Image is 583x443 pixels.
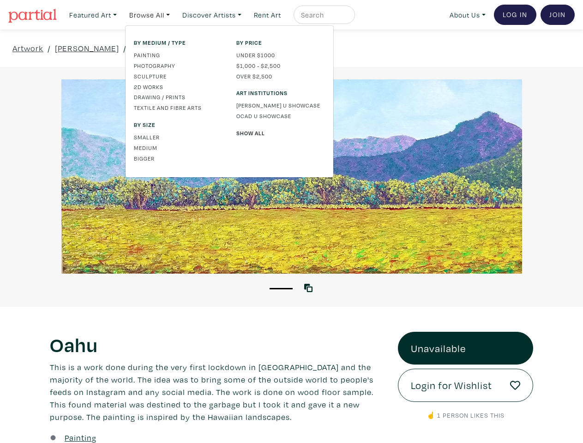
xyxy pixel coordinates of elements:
a: OCAD U Showcase [236,112,325,120]
span: / [123,42,126,54]
a: Unavailable [398,332,533,365]
a: Photography [134,61,222,70]
a: Join [541,5,575,25]
span: By price [236,38,325,47]
span: Login for Wishlist [411,377,492,393]
a: Textile and Fibre Arts [134,103,222,112]
div: Featured Art [125,25,334,178]
span: By size [134,120,222,129]
a: $1,000 - $2,500 [236,61,325,70]
u: Painting [65,432,96,443]
a: Over $2,500 [236,72,325,80]
p: ☝️ 1 person likes this [398,410,533,420]
a: Under $1000 [236,51,325,59]
a: Smaller [134,133,222,141]
input: Search [300,9,346,21]
a: Bigger [134,154,222,162]
a: Discover Artists [178,6,246,24]
a: Artwork [12,42,43,54]
a: About Us [445,6,490,24]
a: Medium [134,144,222,152]
h1: Oahu [50,332,384,357]
a: Show All [236,129,325,137]
span: By medium / type [134,38,222,47]
p: This is a work done during the very first lockdown in [GEOGRAPHIC_DATA] and the majority of the w... [50,361,384,423]
button: 1 of 1 [270,288,293,289]
a: Painting [134,51,222,59]
a: [PERSON_NAME] [55,42,119,54]
a: Login for Wishlist [398,369,533,402]
a: Drawing / Prints [134,93,222,101]
a: Browse All [125,6,174,24]
a: Rent Art [250,6,285,24]
a: Log In [494,5,536,25]
a: 2D works [134,83,222,91]
a: Sculpture [134,72,222,80]
a: Featured Art [65,6,121,24]
a: [PERSON_NAME] U Showcase [236,101,325,109]
span: / [48,42,51,54]
span: Art Institutions [236,89,325,97]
